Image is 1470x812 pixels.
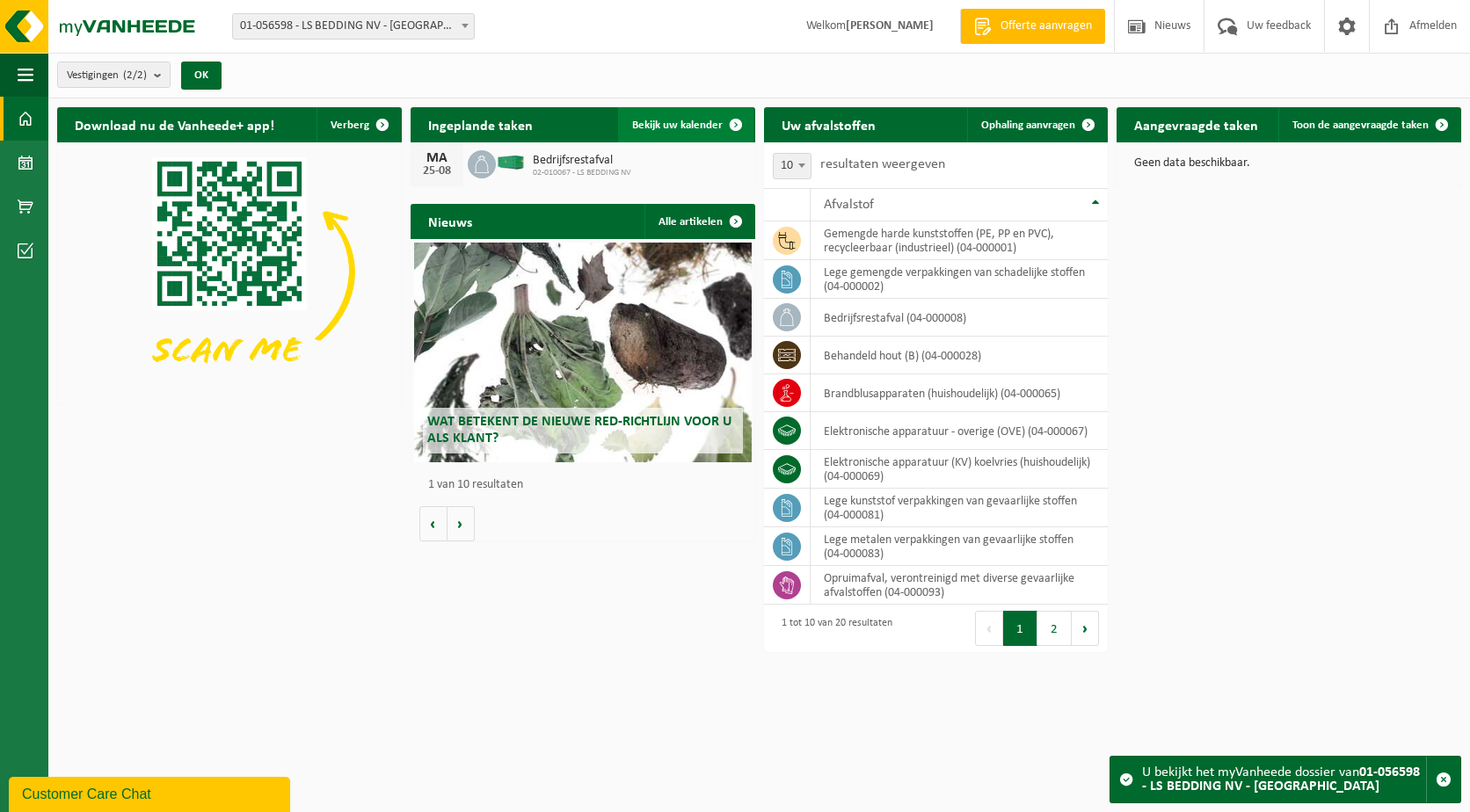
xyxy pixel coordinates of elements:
span: Ophaling aanvragen [981,120,1075,131]
button: Vestigingen(2/2) [57,62,171,88]
h2: Nieuws [411,204,490,238]
span: Afvalstof [824,198,874,212]
img: Download de VHEPlus App [57,142,402,401]
strong: 01-056598 - LS BEDDING NV - [GEOGRAPHIC_DATA] [1142,765,1420,794]
h2: Download nu de Vanheede+ app! [57,107,292,141]
td: bedrijfsrestafval (04-000008) [811,299,1109,337]
td: opruimafval, verontreinigd met diverse gevaarlijke afvalstoffen (04-000093) [811,566,1109,605]
label: resultaten weergeven [820,157,945,171]
td: elektronische apparatuur (KV) koelvries (huishoudelijk) (04-000069) [811,450,1109,489]
span: Verberg [331,120,369,131]
a: Toon de aangevraagde taken [1278,107,1459,142]
h2: Uw afvalstoffen [764,107,893,141]
button: 1 [1003,611,1037,646]
span: 10 [774,154,811,178]
span: Toon de aangevraagde taken [1292,120,1429,131]
div: 1 tot 10 van 20 resultaten [773,609,892,648]
img: HK-XC-40-GN-00 [496,155,526,170]
button: Next [1072,611,1099,646]
td: elektronische apparatuur - overige (OVE) (04-000067) [811,412,1109,450]
span: Wat betekent de nieuwe RED-richtlijn voor u als klant? [427,415,731,446]
div: 25-08 [419,165,455,178]
button: OK [181,62,222,90]
td: lege metalen verpakkingen van gevaarlijke stoffen (04-000083) [811,527,1109,566]
a: Offerte aanvragen [960,9,1105,44]
button: Vorige [419,506,448,541]
span: 01-056598 - LS BEDDING NV - MALDEGEM [233,14,474,39]
a: Wat betekent de nieuwe RED-richtlijn voor u als klant? [414,243,752,462]
td: behandeld hout (B) (04-000028) [811,337,1109,374]
td: brandblusapparaten (huishoudelijk) (04-000065) [811,374,1109,412]
button: Verberg [317,107,400,142]
div: MA [419,151,455,165]
strong: [PERSON_NAME] [846,19,934,33]
count: (2/2) [123,69,147,81]
h2: Aangevraagde taken [1117,107,1276,141]
a: Bekijk uw kalender [618,107,753,142]
span: Bedrijfsrestafval [533,154,631,168]
iframe: chat widget [9,773,294,812]
button: Previous [975,611,1003,646]
span: Vestigingen [67,62,147,89]
p: Geen data beschikbaar. [1134,157,1444,170]
button: 2 [1037,611,1072,646]
span: 02-010067 - LS BEDDING NV [533,168,631,178]
span: 10 [773,153,811,179]
td: gemengde harde kunststoffen (PE, PP en PVC), recycleerbaar (industrieel) (04-000001) [811,221,1109,260]
span: Bekijk uw kalender [632,120,723,131]
button: Volgende [448,506,475,541]
p: 1 van 10 resultaten [428,479,746,491]
td: lege kunststof verpakkingen van gevaarlijke stoffen (04-000081) [811,489,1109,527]
a: Alle artikelen [644,204,753,239]
h2: Ingeplande taken [411,107,550,141]
td: lege gemengde verpakkingen van schadelijke stoffen (04-000002) [811,260,1109,299]
span: Offerte aanvragen [996,18,1096,35]
a: Ophaling aanvragen [967,107,1106,142]
span: 01-056598 - LS BEDDING NV - MALDEGEM [232,13,475,40]
div: U bekijkt het myVanheede dossier van [1142,757,1426,802]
